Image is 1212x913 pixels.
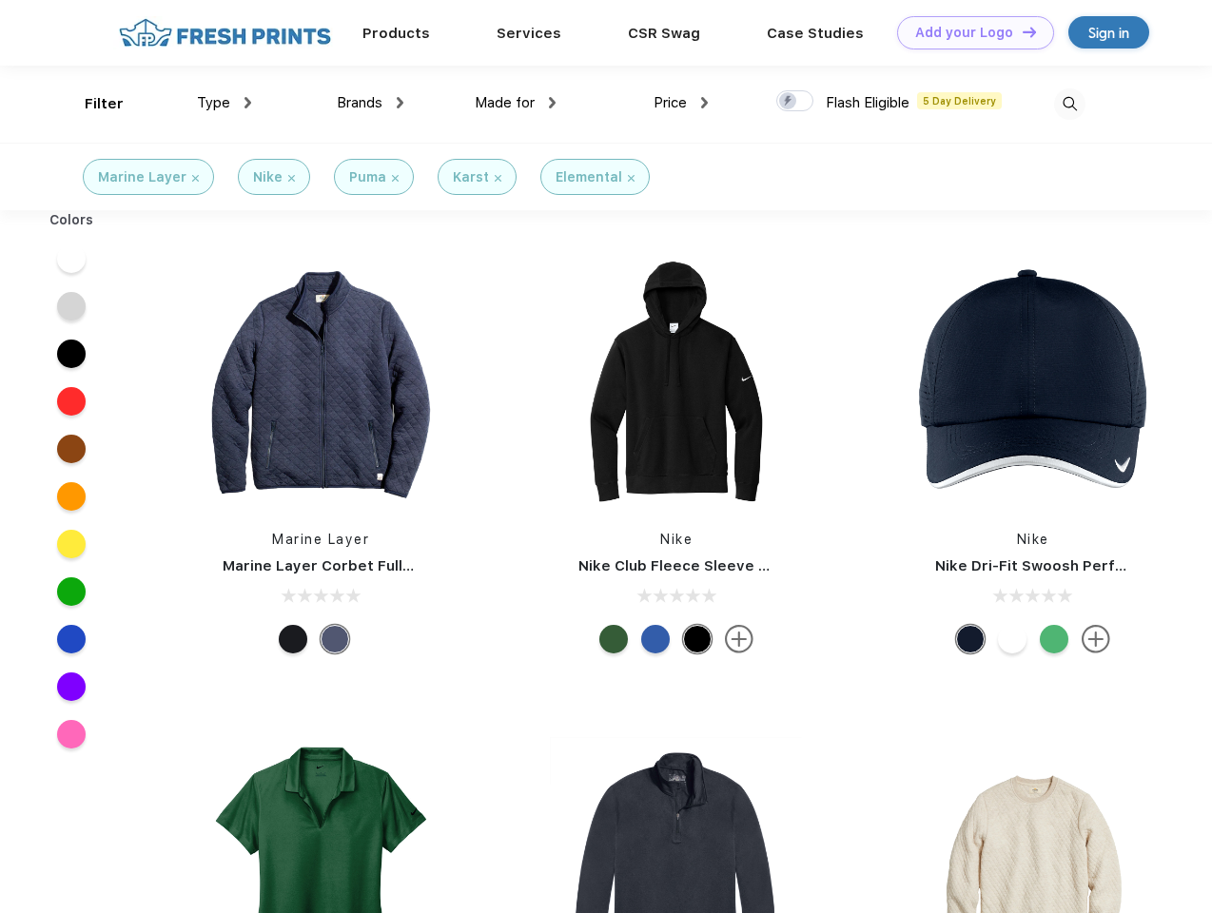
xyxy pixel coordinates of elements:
img: desktop_search.svg [1054,88,1085,120]
div: Navy [321,625,349,653]
div: Black [279,625,307,653]
span: Brands [337,94,382,111]
div: Gorge Green [599,625,628,653]
div: Navy [956,625,985,653]
div: Elemental [556,167,622,187]
a: Sign in [1068,16,1149,49]
img: filter_cancel.svg [192,175,199,182]
img: filter_cancel.svg [495,175,501,182]
img: func=resize&h=266 [907,258,1160,511]
div: Nike [253,167,283,187]
a: Marine Layer Corbet Full-Zip Jacket [223,557,486,574]
div: Karst [453,167,489,187]
div: White [998,625,1026,653]
img: func=resize&h=266 [550,258,803,511]
img: dropdown.png [244,97,251,108]
div: Lucky Green [1040,625,1068,653]
img: func=resize&h=266 [194,258,447,511]
a: Services [497,25,561,42]
img: filter_cancel.svg [392,175,399,182]
div: Puma [349,167,386,187]
div: Game Royal [641,625,670,653]
a: Products [362,25,430,42]
a: Marine Layer [272,532,369,547]
div: Black [683,625,712,653]
span: Made for [475,94,535,111]
a: Nike Club Fleece Sleeve Swoosh Pullover Hoodie [578,557,935,574]
div: Colors [35,210,108,230]
img: filter_cancel.svg [288,175,295,182]
div: Marine Layer [98,167,186,187]
img: more.svg [725,625,753,653]
a: CSR Swag [628,25,700,42]
span: 5 Day Delivery [917,92,1002,109]
span: Type [197,94,230,111]
div: Add your Logo [915,25,1013,41]
div: Sign in [1088,22,1129,44]
img: dropdown.png [701,97,708,108]
div: Filter [85,93,124,115]
img: filter_cancel.svg [628,175,635,182]
span: Flash Eligible [826,94,909,111]
a: Nike [660,532,693,547]
a: Nike [1017,532,1049,547]
img: DT [1023,27,1036,37]
img: dropdown.png [549,97,556,108]
img: more.svg [1082,625,1110,653]
img: fo%20logo%202.webp [113,16,337,49]
span: Price [654,94,687,111]
img: dropdown.png [397,97,403,108]
a: Nike Dri-Fit Swoosh Perforated Cap [935,557,1198,574]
